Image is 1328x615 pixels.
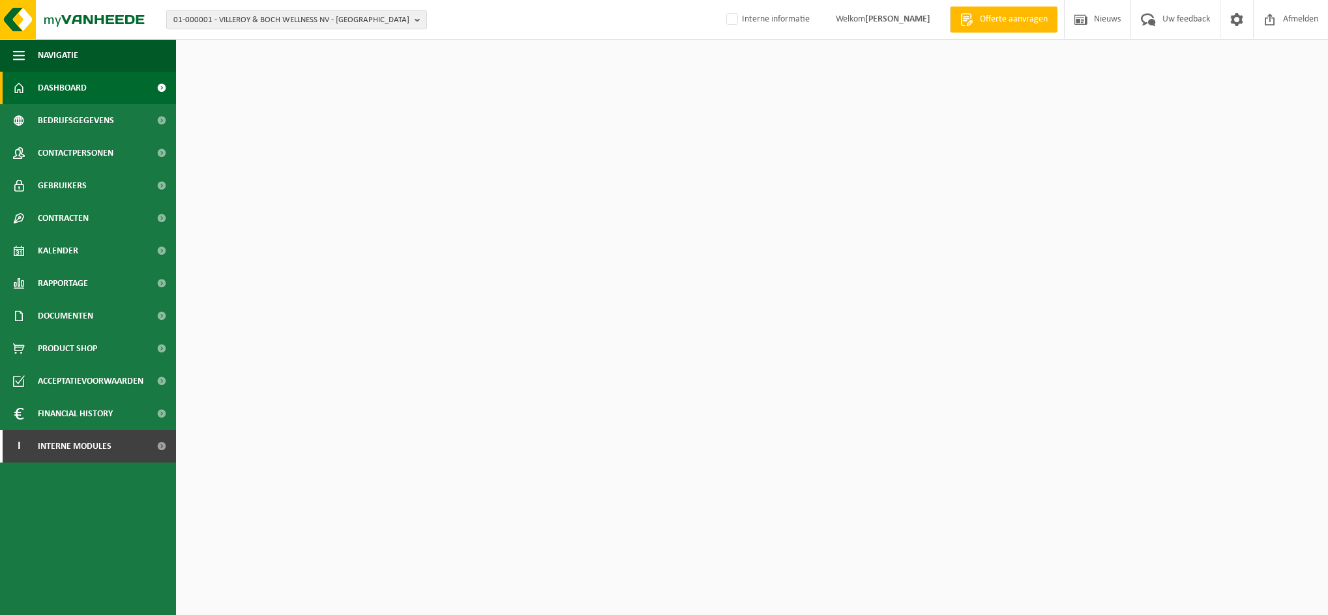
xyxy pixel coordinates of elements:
span: Contactpersonen [38,137,113,169]
a: Offerte aanvragen [950,7,1057,33]
span: Documenten [38,300,93,332]
span: Contracten [38,202,89,235]
span: Acceptatievoorwaarden [38,365,143,397]
span: Gebruikers [38,169,87,202]
strong: [PERSON_NAME] [865,14,930,24]
span: Kalender [38,235,78,267]
span: 01-000001 - VILLEROY & BOCH WELLNESS NV - [GEOGRAPHIC_DATA] [173,10,409,30]
button: 01-000001 - VILLEROY & BOCH WELLNESS NV - [GEOGRAPHIC_DATA] [166,10,427,29]
span: Dashboard [38,72,87,104]
span: Rapportage [38,267,88,300]
span: Financial History [38,397,113,430]
span: I [13,430,25,463]
span: Navigatie [38,39,78,72]
span: Interne modules [38,430,111,463]
span: Bedrijfsgegevens [38,104,114,137]
span: Offerte aanvragen [977,13,1051,26]
span: Product Shop [38,332,97,365]
label: Interne informatie [724,10,810,29]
